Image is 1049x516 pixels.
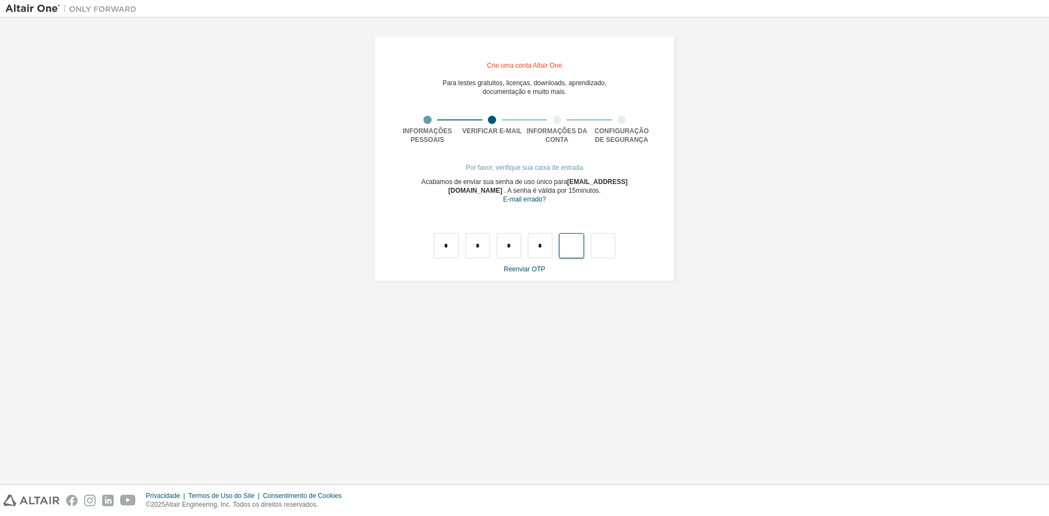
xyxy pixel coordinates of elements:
[263,492,341,500] font: Consentimento de Cookies
[504,187,567,194] font: . A senha é válida por
[151,501,166,508] font: 2025
[487,62,562,69] font: Crie uma conta Altair One
[482,88,566,96] font: documentação e muito mais.
[5,3,142,14] img: Altair Um
[449,178,628,194] font: [EMAIL_ADDRESS][DOMAIN_NAME]
[421,178,567,186] font: Acabamos de enviar sua senha de uso único para
[102,495,114,506] img: linkedin.svg
[503,197,546,203] a: Voltar ao formulário de inscrição
[576,187,600,194] font: minutos.
[527,127,587,144] font: Informações da conta
[462,127,522,135] font: Verificar e-mail
[466,164,584,171] font: Por favor, verifique sua caixa de entrada
[569,187,576,194] font: 15
[443,79,606,87] font: Para testes gratuitos, licenças, downloads, aprendizado,
[66,495,78,506] img: facebook.svg
[165,501,318,508] font: Altair Engineering, Inc. Todos os direitos reservados.
[594,127,649,144] font: Configuração de segurança
[504,265,545,273] font: Reenviar OTP
[120,495,136,506] img: youtube.svg
[503,195,546,203] font: E-mail errado?
[403,127,452,144] font: Informações pessoais
[146,492,180,500] font: Privacidade
[146,501,151,508] font: ©
[188,492,255,500] font: Termos de Uso do Site
[3,495,60,506] img: altair_logo.svg
[84,495,96,506] img: instagram.svg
